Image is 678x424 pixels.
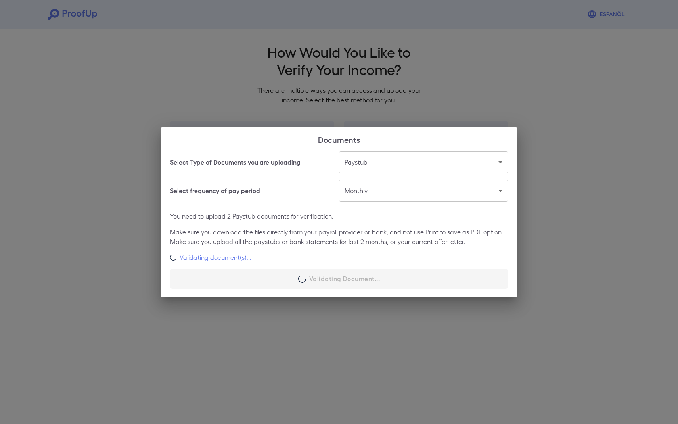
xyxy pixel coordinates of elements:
[170,227,508,246] p: Make sure you download the files directly from your payroll provider or bank, and not use Print t...
[161,127,517,151] h2: Documents
[339,151,508,173] div: Paystub
[180,253,251,262] p: Validating document(s)...
[170,157,301,167] h6: Select Type of Documents you are uploading
[170,211,508,221] p: You need to upload 2 Paystub documents for verification.
[339,180,508,202] div: Monthly
[170,186,260,196] h6: Select frequency of pay period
